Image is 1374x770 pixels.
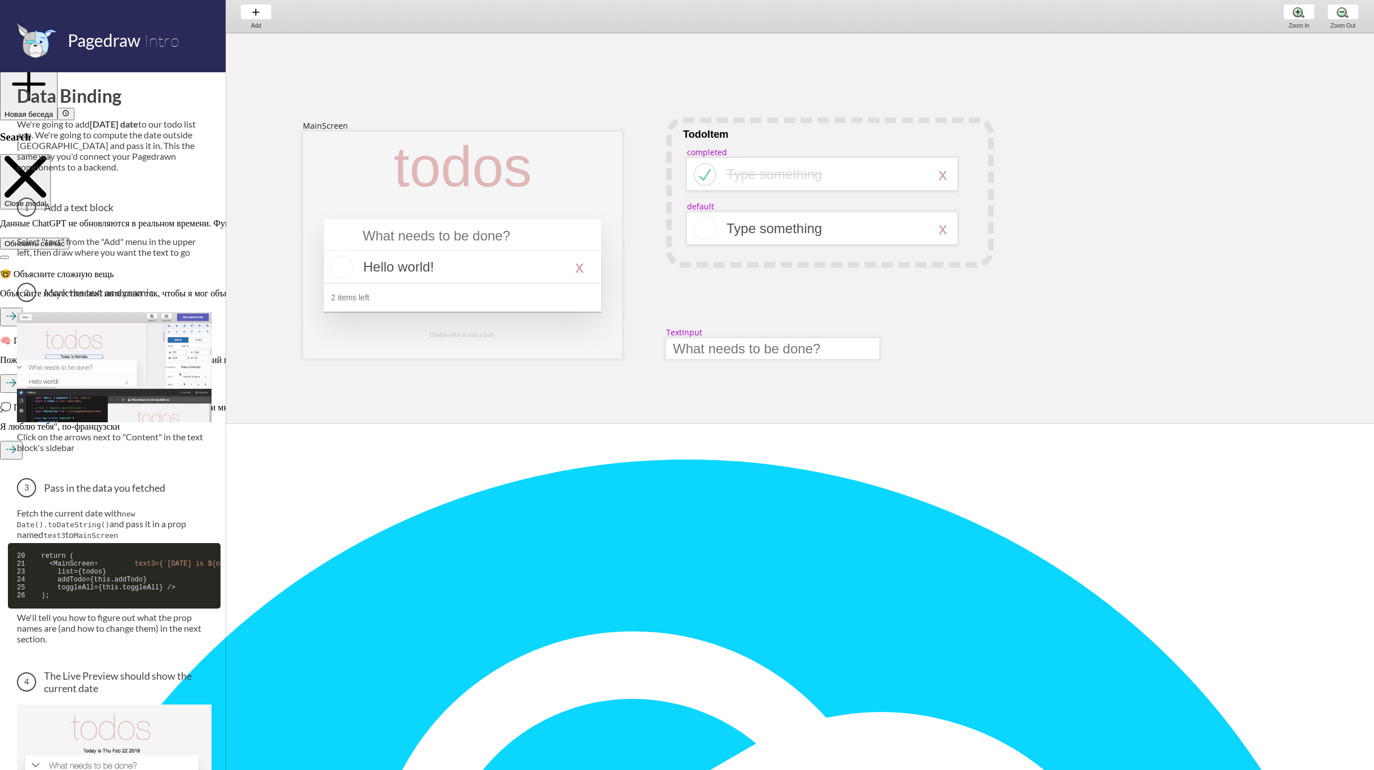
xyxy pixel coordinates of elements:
img: zoom-plus.png [1293,6,1305,18]
div: Add [235,23,278,29]
img: baseline-add-24px.svg [250,6,262,18]
div: TextInput [666,327,702,338]
code: MainScreen [74,531,118,540]
div: todos [389,143,537,191]
div: MainScreen [303,120,348,131]
h3: The Live Preview should show the current date [17,670,212,694]
code: 20 return ( 21 <MainScreen 22 itemsLeft={this.state.todos.filter((elem) => !elem.completed).lengt... [8,543,221,609]
img: Make dynamic [17,312,212,422]
p: Select "text" from the "Add" menu in the upper left, then draw where you want the text to go [17,236,212,257]
code: text3 [43,531,65,540]
h1: Data Binding [17,85,212,107]
h3: Mark the text as dynamic [17,283,212,302]
p: We're going to add to our todo list app. We're going to compute the date outside [GEOGRAPHIC_DATA... [17,119,212,172]
p: Click on the arrows next to "Content" in the text block's sidebar [17,431,212,453]
div: default [687,201,714,212]
h3: Add a text block [17,198,212,217]
strong: [DATE] date [90,119,138,129]
span: Intro [144,30,179,51]
div: Zoom In [1278,23,1320,29]
p: Fetch the current date with and pass it in a prop named to [17,508,212,540]
div: Zoom Out [1322,23,1364,29]
p: We'll tell you how to figure out what the prop names are (and how to change them) in the next sec... [17,612,212,644]
h3: Pass in the data you fetched [17,478,212,497]
span: + text3={`[DATE] is ${new Date().toDateString()}`} [94,560,330,568]
img: favicon.png [17,23,56,58]
span: Pagedraw [68,30,140,50]
img: zoom-minus.png [1337,6,1349,18]
div: completed [687,147,727,158]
